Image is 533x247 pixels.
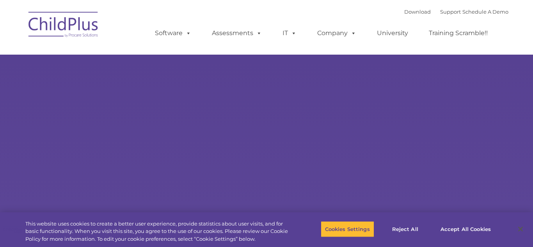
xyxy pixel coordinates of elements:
a: Company [309,25,364,41]
button: Close [512,220,529,238]
img: ChildPlus by Procare Solutions [25,6,103,45]
a: Support [440,9,461,15]
a: IT [275,25,304,41]
a: Download [404,9,431,15]
button: Accept All Cookies [436,221,495,237]
a: Software [147,25,199,41]
a: University [369,25,416,41]
a: Assessments [204,25,270,41]
a: Training Scramble!! [421,25,496,41]
button: Reject All [381,221,430,237]
a: Schedule A Demo [462,9,508,15]
div: This website uses cookies to create a better user experience, provide statistics about user visit... [25,220,293,243]
button: Cookies Settings [321,221,374,237]
font: | [404,9,508,15]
